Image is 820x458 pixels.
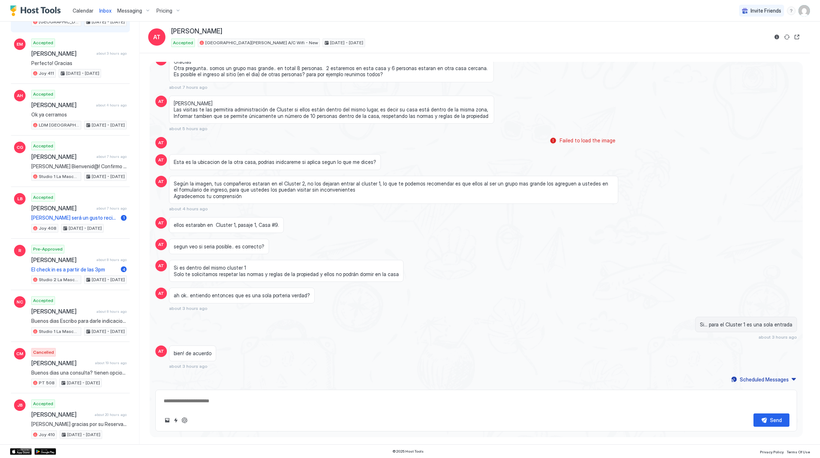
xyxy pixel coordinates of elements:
[158,290,164,297] span: AT
[73,7,94,14] a: Calendar
[39,173,79,180] span: Studio 1 La Mascota
[169,84,208,90] span: about 7 hours ago
[31,318,127,324] span: Buenos dias Escribo para darle indicaciones sobre la disposicion de la basura: debe dejarla en bo...
[31,266,118,273] span: El check in es a partir de las 3pm
[158,241,164,248] span: AT
[117,8,142,14] span: Messaging
[205,40,318,46] span: [GEOGRAPHIC_DATA][PERSON_NAME] A/C Wifi - New
[158,139,164,146] span: AT
[760,450,784,454] span: Privacy Policy
[730,375,797,384] button: Scheduled Messages
[92,328,125,335] span: [DATE] - [DATE]
[31,421,127,427] span: [PERSON_NAME] gracias por su Reservacion desde [DATE] hasta [DATE], de 5 noches para 2 huéspedes....
[39,380,55,386] span: PT 508
[798,5,810,17] div: User profile
[69,225,102,232] span: [DATE] - [DATE]
[33,349,54,356] span: Cancelled
[158,348,164,354] span: AT
[770,416,782,424] div: Send
[67,431,100,438] span: [DATE] - [DATE]
[169,126,208,131] span: about 5 hours ago
[66,70,99,77] span: [DATE] - [DATE]
[169,306,208,311] span: about 3 hours ago
[96,154,127,159] span: about 7 hours ago
[787,448,810,455] a: Terms Of Use
[158,178,164,185] span: AT
[330,40,363,46] span: [DATE] - [DATE]
[96,103,127,107] span: about 4 hours ago
[760,448,784,455] a: Privacy Policy
[174,180,614,200] span: Según la imagen, tus compañeros estaran en el Cluster 2, no los dejaran entrar al cluster 1, lo q...
[17,144,23,151] span: CG
[122,267,126,272] span: 4
[31,153,94,160] span: [PERSON_NAME]
[31,308,94,315] span: [PERSON_NAME]
[17,196,23,202] span: LB
[180,416,189,425] button: ChatGPT Auto Reply
[31,163,127,170] span: [PERSON_NAME] Bienvenid@! Confirmo su reservación desde [GEOGRAPHIC_DATA][DATE] hasta [GEOGRAPHIC...
[17,299,23,305] span: NC
[33,400,53,407] span: Accepted
[92,19,125,25] span: [DATE] - [DATE]
[158,220,164,226] span: AT
[39,328,79,335] span: Studio 1 La Mascota
[174,292,310,299] span: ah ok.. entiendo entonces que es una sola porteria verdad?
[31,215,118,221] span: [PERSON_NAME] será un gusto recibirte Tenemos dos reservas con tu nombre, en el mismo edificio, m...
[158,98,164,105] span: AT
[33,194,53,201] span: Accepted
[99,7,111,14] a: Inbox
[751,8,781,14] span: Invite Friends
[787,6,796,15] div: menu
[96,309,127,314] span: about 8 hours ago
[33,246,63,252] span: Pre-Approved
[31,50,94,57] span: [PERSON_NAME]
[92,173,125,180] span: [DATE] - [DATE]
[10,448,32,455] a: App Store
[173,40,193,46] span: Accepted
[33,143,53,149] span: Accepted
[787,450,810,454] span: Terms Of Use
[39,431,55,438] span: Joy 410
[96,257,127,262] span: about 8 hours ago
[99,8,111,14] span: Inbox
[33,91,53,97] span: Accepted
[67,380,100,386] span: [DATE] - [DATE]
[18,247,21,254] span: R
[39,122,79,128] span: LDM [GEOGRAPHIC_DATA]
[783,33,791,41] button: Sync reservation
[169,363,208,369] span: about 3 hours ago
[16,351,23,357] span: CM
[158,262,164,269] span: AT
[39,19,79,25] span: [GEOGRAPHIC_DATA][PERSON_NAME] A/C Wifi - New
[773,33,781,41] button: Reservation information
[31,256,94,264] span: [PERSON_NAME]
[793,33,801,41] button: Open reservation
[73,8,94,14] span: Calendar
[33,40,53,46] span: Accepted
[392,449,424,454] span: © 2025 Host Tools
[92,276,125,283] span: [DATE] - [DATE]
[174,159,376,165] span: Esta es la ubicacion de la otra casa, podrias inidcareme si aplica segun lo que me dices?
[39,225,56,232] span: Joy 408
[31,359,92,367] span: [PERSON_NAME]
[39,70,54,77] span: Joy 411
[10,5,64,16] a: Host Tools Logo
[740,376,789,383] div: Scheduled Messages
[31,101,93,109] span: [PERSON_NAME]
[174,59,489,78] span: Gracias Otra pregunta.. somos un grupo mas grande.. en total 8 personas. 2 estaremos en esta casa...
[95,361,127,365] span: about 19 hours ago
[560,137,615,144] span: Failed to load the image
[172,416,180,425] button: Quick reply
[17,41,23,47] span: EM
[31,60,127,67] span: Perfecto! Gracias
[95,412,127,417] span: about 20 hours ago
[174,243,264,250] span: segun veo si seria posible.. es correcto?
[163,416,172,425] button: Upload image
[158,157,164,163] span: AT
[39,276,79,283] span: Studio 2 La Mascota
[35,448,56,455] a: Google Play Store
[31,370,127,376] span: Buenos dias una consulta? tienen opcion de precio modificado para early check in y late check out...
[174,222,279,228] span: ellos estarabn en Cluster 1, pasaje 1, Casa #9.
[171,27,222,36] span: [PERSON_NAME]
